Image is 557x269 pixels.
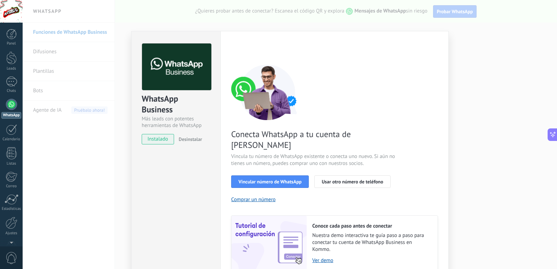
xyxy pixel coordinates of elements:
[142,43,211,90] img: logo_main.png
[176,134,202,144] button: Desinstalar
[142,134,174,144] span: instalado
[1,207,22,211] div: Estadísticas
[231,64,304,120] img: connect number
[179,136,202,142] span: Desinstalar
[322,179,383,184] span: Usar otro número de teléfono
[312,232,431,253] span: Nuestra demo interactiva te guía paso a paso para conectar tu cuenta de WhatsApp Business en Kommo.
[238,179,301,184] span: Vincular número de WhatsApp
[1,231,22,236] div: Ajustes
[231,153,397,167] span: Vincula tu número de WhatsApp existente o conecta uno nuevo. Si aún no tienes un número, puedes c...
[231,175,309,188] button: Vincular número de WhatsApp
[142,93,210,116] div: WhatsApp Business
[1,161,22,166] div: Listas
[142,116,210,129] div: Más leads con potentes herramientas de WhatsApp
[231,196,276,203] button: Comprar un número
[312,257,431,264] a: Ver demo
[314,175,390,188] button: Usar otro número de teléfono
[1,184,22,189] div: Correo
[1,112,21,119] div: WhatsApp
[231,129,397,150] span: Conecta WhatsApp a tu cuenta de [PERSON_NAME]
[1,66,22,71] div: Leads
[1,41,22,46] div: Panel
[312,223,431,229] h2: Conoce cada paso antes de conectar
[1,137,22,142] div: Calendario
[1,89,22,93] div: Chats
